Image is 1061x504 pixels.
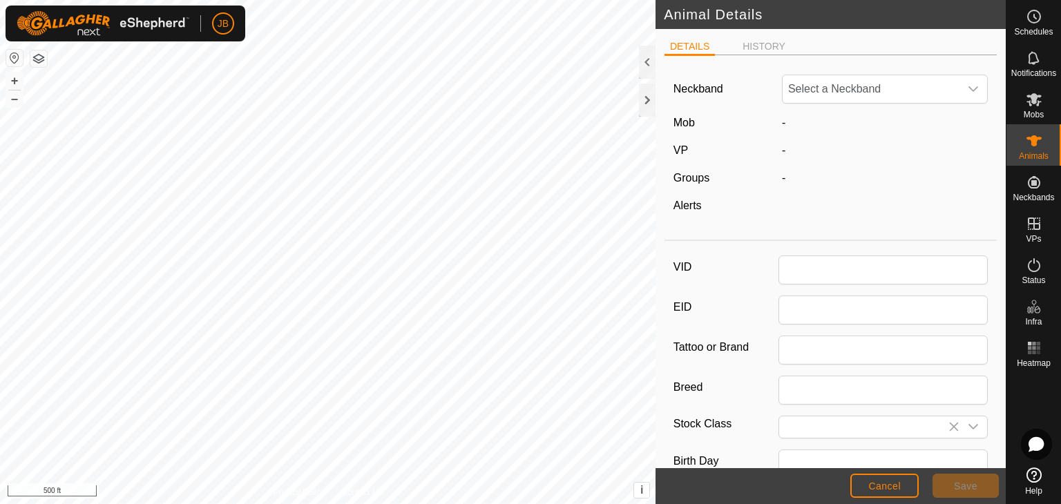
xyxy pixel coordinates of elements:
[959,416,987,438] div: dropdown trigger
[673,172,709,184] label: Groups
[1011,69,1056,77] span: Notifications
[673,255,778,279] label: VID
[1022,276,1045,284] span: Status
[673,416,778,433] label: Stock Class
[274,486,325,498] a: Privacy Policy
[664,6,1006,23] h2: Animal Details
[218,17,229,31] span: JB
[783,75,959,103] span: Select a Neckband
[1026,235,1041,243] span: VPs
[1014,28,1053,36] span: Schedules
[850,474,919,498] button: Cancel
[640,484,643,496] span: i
[959,75,987,103] div: dropdown trigger
[634,483,649,498] button: i
[782,117,785,128] span: -
[782,144,785,156] app-display-virtual-paddock-transition: -
[673,336,778,359] label: Tattoo or Brand
[673,117,695,128] label: Mob
[1019,152,1049,160] span: Animals
[341,486,382,498] a: Contact Us
[6,90,23,107] button: –
[776,170,993,186] div: -
[1017,359,1051,367] span: Heatmap
[954,481,977,492] span: Save
[737,39,791,54] li: HISTORY
[1013,193,1054,202] span: Neckbands
[30,50,47,67] button: Map Layers
[1025,318,1042,326] span: Infra
[1025,487,1042,495] span: Help
[17,11,189,36] img: Gallagher Logo
[1024,110,1044,119] span: Mobs
[868,481,901,492] span: Cancel
[673,144,688,156] label: VP
[673,295,778,319] label: EID
[6,50,23,66] button: Reset Map
[1006,462,1061,501] a: Help
[673,81,723,97] label: Neckband
[673,376,778,399] label: Breed
[673,200,702,211] label: Alerts
[665,39,715,56] li: DETAILS
[673,449,778,473] label: Birth Day
[933,474,999,498] button: Save
[6,72,23,89] button: +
